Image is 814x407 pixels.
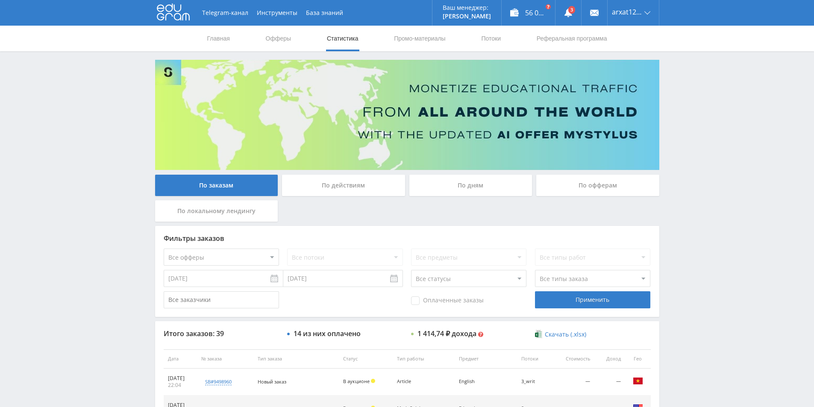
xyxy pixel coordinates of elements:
th: № заказа [197,349,253,369]
div: Фильтры заказов [164,234,651,242]
th: Потоки [517,349,551,369]
th: Гео [625,349,651,369]
a: Скачать (.xlsx) [535,330,586,339]
a: Офферы [265,26,292,51]
th: Дата [164,349,197,369]
span: Новый заказ [258,378,286,385]
div: Article [397,379,435,384]
span: arxat1268 [612,9,642,15]
input: Все заказчики [164,291,279,308]
th: Стоимость [551,349,594,369]
span: Скачать (.xlsx) [545,331,586,338]
div: По офферам [536,175,659,196]
img: xlsx [535,330,542,338]
div: По действиям [282,175,405,196]
img: vnm.png [633,376,643,386]
th: Тип заказа [253,349,339,369]
a: Потоки [480,26,502,51]
td: — [551,369,594,395]
a: Главная [206,26,231,51]
th: Тип работы [393,349,455,369]
div: 1 414,74 ₽ дохода [417,330,476,337]
img: Banner [155,60,659,170]
div: Итого заказов: 39 [164,330,279,337]
a: Промо-материалы [393,26,446,51]
th: Статус [339,349,393,369]
div: 14 из них оплачено [294,330,361,337]
a: Статистика [326,26,359,51]
div: [DATE] [168,375,193,382]
div: Применить [535,291,650,308]
th: Доход [594,349,625,369]
p: Ваш менеджер: [443,4,491,11]
div: По заказам [155,175,278,196]
div: 22:04 [168,382,193,389]
p: [PERSON_NAME] [443,13,491,20]
span: Оплаченные заказы [411,296,484,305]
div: sb#9498960 [205,378,232,385]
div: По дням [409,175,532,196]
th: Предмет [455,349,517,369]
div: 3_writ [521,379,547,384]
td: — [594,369,625,395]
a: Реферальная программа [536,26,608,51]
span: Холд [371,379,375,383]
span: В аукционе [343,378,370,384]
div: По локальному лендингу [155,200,278,222]
div: English [459,379,497,384]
